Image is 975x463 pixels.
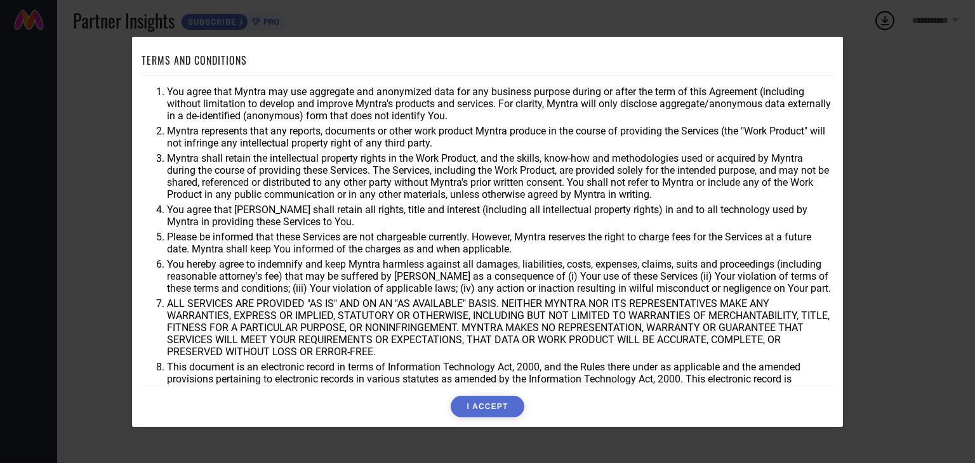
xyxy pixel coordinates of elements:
[167,297,833,358] li: ALL SERVICES ARE PROVIDED "AS IS" AND ON AN "AS AVAILABLE" BASIS. NEITHER MYNTRA NOR ITS REPRESEN...
[167,231,833,255] li: Please be informed that these Services are not chargeable currently. However, Myntra reserves the...
[167,361,833,397] li: This document is an electronic record in terms of Information Technology Act, 2000, and the Rules...
[167,258,833,294] li: You hereby agree to indemnify and keep Myntra harmless against all damages, liabilities, costs, e...
[451,396,524,417] button: I ACCEPT
[167,86,833,122] li: You agree that Myntra may use aggregate and anonymized data for any business purpose during or af...
[167,125,833,149] li: Myntra represents that any reports, documents or other work product Myntra produce in the course ...
[142,53,247,68] h1: TERMS AND CONDITIONS
[167,204,833,228] li: You agree that [PERSON_NAME] shall retain all rights, title and interest (including all intellect...
[167,152,833,200] li: Myntra shall retain the intellectual property rights in the Work Product, and the skills, know-ho...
